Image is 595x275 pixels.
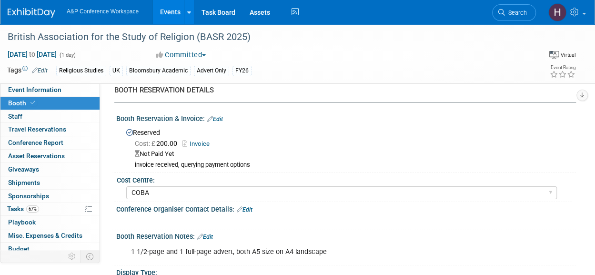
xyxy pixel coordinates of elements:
a: Edit [32,67,48,74]
a: Shipments [0,176,100,189]
a: Budget [0,243,100,255]
a: Travel Reservations [0,123,100,136]
span: (1 day) [59,52,76,58]
a: Edit [207,116,223,122]
div: Booth Reservation & Invoice: [116,112,576,124]
div: Event Format [493,50,576,64]
a: Invoice [182,140,214,147]
div: Reserved [123,125,569,169]
span: Search [505,9,527,16]
div: UK [110,66,123,76]
span: [DATE] [DATE] [7,50,57,59]
span: Asset Reservations [8,152,65,160]
div: 1 1/2-page and 1 full-page advert, both A5 size on A4 landscape [124,243,485,262]
div: Advert Only [194,66,229,76]
a: Giveaways [0,163,100,176]
div: Religious Studies [56,66,106,76]
a: Tasks67% [0,203,100,215]
button: Committed [153,50,210,60]
span: Misc. Expenses & Credits [8,232,82,239]
span: Shipments [8,179,40,186]
span: to [28,51,37,58]
div: Cost Centre: [117,173,572,185]
span: Travel Reservations [8,125,66,133]
div: Event Format [549,50,576,59]
div: FY26 [232,66,252,76]
img: ExhibitDay [8,8,55,18]
a: Booth [0,97,100,110]
a: Sponsorships [0,190,100,203]
div: invoice received, querying payment options [135,161,569,169]
div: Virtual [560,51,576,59]
div: Booth Reservation Notes: [116,229,576,242]
span: Sponsorships [8,192,49,200]
div: BOOTH RESERVATION DETAILS [114,85,569,95]
span: Conference Report [8,139,63,146]
span: Giveaways [8,165,39,173]
div: Not Paid Yet [135,150,569,159]
a: Edit [197,234,213,240]
span: 67% [26,205,39,213]
i: Booth reservation complete [30,100,35,105]
span: Budget [8,245,30,253]
span: 200.00 [135,140,181,147]
a: Playbook [0,216,100,229]
a: Asset Reservations [0,150,100,163]
td: Toggle Event Tabs [81,250,100,263]
div: British Association for the Study of Religion (BASR 2025) [4,29,527,46]
span: Event Information [8,86,61,93]
a: Misc. Expenses & Credits [0,229,100,242]
span: Playbook [8,218,36,226]
a: Event Information [0,83,100,96]
span: Staff [8,112,22,120]
img: Hannah Siegel [548,3,566,21]
div: Event Rating [550,65,575,70]
a: Staff [0,110,100,123]
a: Conference Report [0,136,100,149]
td: Tags [7,65,48,76]
span: Tasks [7,205,39,213]
div: Bloomsbury Academic [126,66,191,76]
a: Edit [237,206,252,213]
td: Personalize Event Tab Strip [64,250,81,263]
span: Cost: £ [135,140,156,147]
img: Format-Virtual.png [549,51,559,59]
span: Booth [8,99,37,107]
div: Conference Organiser Contact Details: [116,202,576,214]
span: A&P Conference Workspace [67,8,139,15]
a: Search [492,4,536,21]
